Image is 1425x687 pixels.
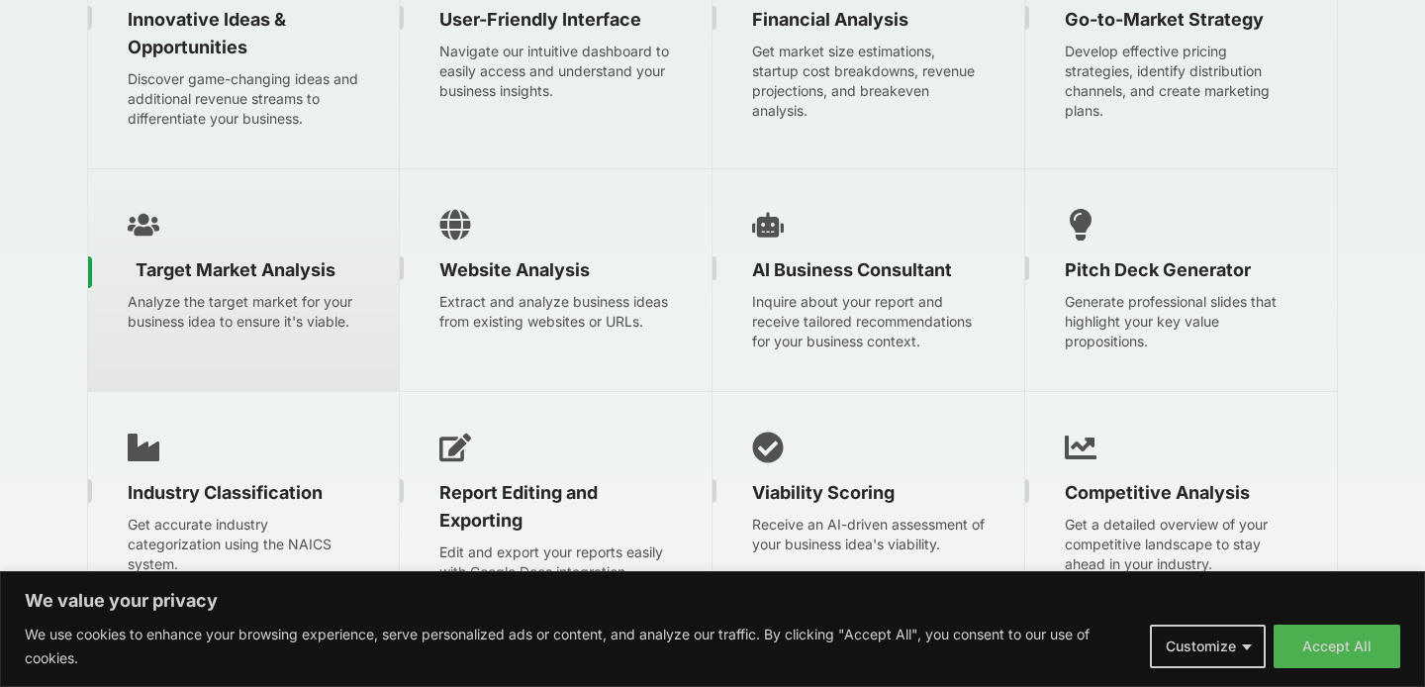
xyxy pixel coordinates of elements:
[1025,292,1337,351] p: Generate professional slides that highlight your key value propositions.
[439,479,672,535] span: Report Editing and Exporting
[128,479,323,507] span: Industry Classification
[400,542,712,582] p: Edit and export your reports easily with Google Docs integration.
[1065,256,1251,284] span: Pitch Deck Generator
[88,69,399,129] p: Discover game-changing ideas and additional revenue streams to differentiate your business.
[25,589,1400,613] p: We value your privacy
[128,6,359,61] span: Innovative Ideas & Opportunities
[712,292,1024,351] p: Inquire about your report and receive tailored recommendations for your business context.
[136,256,335,284] span: Target Market Analysis
[712,42,1024,121] p: Get market size estimations, startup cost breakdowns, revenue projections, and breakeven analysis.
[752,6,908,34] span: Financial Analysis
[439,6,641,34] span: User-Friendly Interface
[439,256,590,284] span: Website Analysis
[1065,479,1250,507] span: Competitive Analysis
[752,256,952,284] span: AI Business Consultant
[1274,625,1400,668] button: Accept All
[1150,625,1266,668] button: Customize
[400,42,712,101] p: Navigate our intuitive dashboard to easily access and understand your business insights.
[400,292,712,332] p: Extract and analyze business ideas from existing websites or URLs.
[88,292,399,332] p: Analyze the target market for your business idea to ensure it's viable.
[88,515,399,574] p: Get accurate industry categorization using the NAICS system.
[712,515,1024,554] p: Receive an AI-driven assessment of your business idea's viability.
[25,623,1135,670] p: We use cookies to enhance your browsing experience, serve personalized ads or content, and analyz...
[752,479,895,507] span: Viability Scoring
[1065,6,1264,34] span: Go-to-Market Strategy
[1025,42,1337,121] p: Develop effective pricing strategies, identify distribution channels, and create marketing plans.
[1025,515,1337,574] p: Get a detailed overview of your competitive landscape to stay ahead in your industry.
